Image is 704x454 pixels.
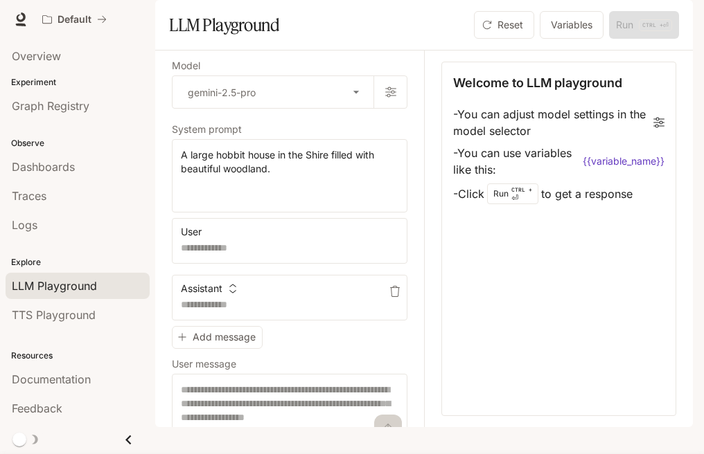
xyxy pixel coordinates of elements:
p: User message [172,359,236,369]
div: gemini-2.5-pro [173,76,373,108]
p: CTRL + [511,185,532,194]
div: Run [487,183,538,204]
p: gemini-2.5-pro [188,85,256,100]
p: System prompt [172,125,242,134]
button: Assistant [177,278,240,300]
code: {{variable_name}} [583,154,665,168]
p: Default [58,14,91,26]
li: - Click to get a response [453,181,665,207]
h1: LLM Playground [169,11,279,39]
p: ⏎ [511,185,532,202]
button: Add message [172,326,263,349]
button: Variables [540,11,604,39]
li: - You can adjust model settings in the model selector [453,103,665,142]
button: Reset [474,11,534,39]
button: All workspaces [36,6,113,33]
p: Model [172,61,200,71]
p: Welcome to LLM playground [453,73,622,92]
li: - You can use variables like this: [453,142,665,181]
button: User [177,221,219,243]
